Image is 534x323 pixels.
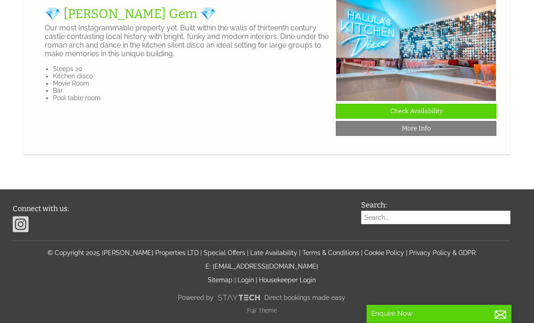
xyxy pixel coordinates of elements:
[364,249,404,256] a: Cookie Policy
[234,276,236,284] span: |
[256,276,257,284] span: |
[259,276,316,284] a: Housekeeper Login
[53,94,329,101] li: Pool table room
[361,211,510,224] input: Search...
[13,290,510,305] a: Powered byDirect bookings made easy
[204,249,245,256] a: Special Offers
[208,276,233,284] a: Sitemap
[406,249,407,256] span: |
[247,249,248,256] span: |
[302,249,359,256] a: Terms & Conditions
[217,292,261,303] img: scrumpy.png
[13,215,29,233] img: Instagram
[361,201,510,209] h3: Search:
[250,249,297,256] a: Late Availability
[13,204,351,213] h3: Connect with us:
[45,24,329,58] p: Our most Instagrammable property yet. Built within the walls of thirteenth century castle contras...
[299,249,300,256] span: |
[48,249,199,256] a: © Copyright 2025 [PERSON_NAME] Properties LTD
[205,263,318,270] a: E: [EMAIL_ADDRESS][DOMAIN_NAME]
[53,87,329,94] li: Bar
[45,6,216,21] a: 💎 [PERSON_NAME] Gem 💎
[336,104,496,119] a: Check Availability
[336,121,496,136] a: More Info
[53,80,329,87] li: Movie Room
[238,276,254,284] a: Login
[53,72,329,80] li: Kitchen disco
[53,65,329,72] li: Sleeps 20
[13,307,510,314] p: 'Fuji' Theme
[409,249,476,256] a: Privacy Policy & GDPR
[361,249,362,256] span: |
[371,309,507,318] p: Enquire Now
[200,249,202,256] span: |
